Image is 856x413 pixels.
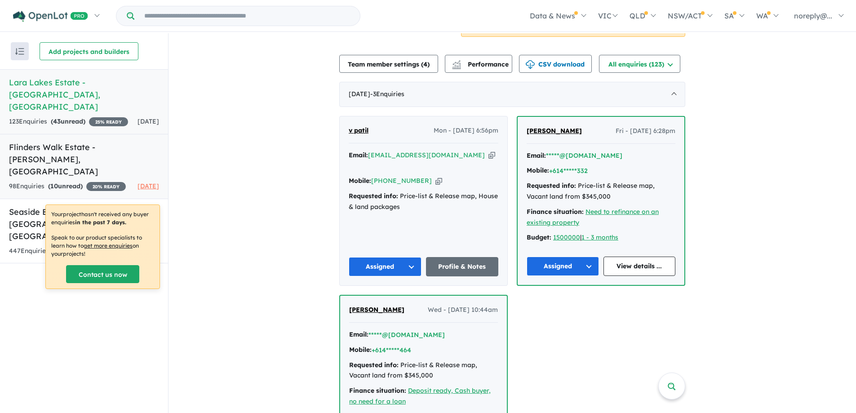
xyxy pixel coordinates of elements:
span: Fri - [DATE] 6:28pm [616,126,675,137]
div: 447 Enquir ies [9,246,131,257]
button: Assigned [527,257,599,276]
div: 98 Enquir ies [9,181,126,192]
strong: ( unread) [48,182,83,190]
strong: Budget: [527,233,551,241]
button: CSV download [519,55,592,73]
strong: Requested info: [527,182,576,190]
div: 123 Enquir ies [9,116,128,127]
img: download icon [526,60,535,69]
span: v patil [349,126,368,134]
p: Your project hasn't received any buyer enquiries [51,210,154,226]
button: Add projects and builders [40,42,138,60]
a: Profile & Notes [426,257,499,276]
img: Openlot PRO Logo White [13,11,88,22]
button: Assigned [349,257,421,276]
strong: Finance situation: [527,208,584,216]
input: Try estate name, suburb, builder or developer [136,6,358,26]
strong: ( unread) [51,117,85,125]
strong: Email: [349,151,368,159]
button: Team member settings (4) [339,55,438,73]
p: Speak to our product specialists to learn how to on your projects ! [51,234,154,258]
a: View details ... [603,257,676,276]
span: Performance [453,60,509,68]
span: [PERSON_NAME] [349,306,404,314]
span: 4 [423,60,427,68]
strong: Email: [349,330,368,338]
img: line-chart.svg [452,60,461,65]
a: [PERSON_NAME] [527,126,582,137]
b: in the past 7 days. [75,219,126,226]
span: 10 [50,182,58,190]
span: [DATE] [137,182,159,190]
a: 1500000 [553,233,580,241]
strong: Requested info: [349,192,398,200]
a: v patil [349,125,368,136]
a: Need to refinance on an existing property [527,208,659,226]
strong: Requested info: [349,361,399,369]
h5: Flinders Walk Estate - [PERSON_NAME] , [GEOGRAPHIC_DATA] [9,141,159,178]
div: Price-list & Release map, Vacant land from $345,000 [527,181,675,202]
span: [DATE] [137,117,159,125]
h5: Lara Lakes Estate - [GEOGRAPHIC_DATA] , [GEOGRAPHIC_DATA] [9,76,159,113]
span: 43 [53,117,61,125]
div: [DATE] [339,82,685,107]
div: Price-list & Release map, House & land packages [349,191,498,213]
a: Contact us now [66,265,139,283]
span: [PERSON_NAME] [527,127,582,135]
strong: Email: [527,151,546,160]
a: 1 - 3 months [581,233,618,241]
a: [PERSON_NAME] [349,305,404,315]
button: Performance [445,55,512,73]
strong: Mobile: [349,346,372,354]
span: 20 % READY [86,182,126,191]
h5: Seaside Estate - [GEOGRAPHIC_DATA] , [GEOGRAPHIC_DATA] [9,206,159,242]
strong: Finance situation: [349,386,406,395]
img: sort.svg [15,48,24,55]
span: - 3 Enquir ies [370,90,404,98]
strong: Mobile: [349,177,371,185]
span: Wed - [DATE] 10:44am [428,305,498,315]
a: [EMAIL_ADDRESS][DOMAIN_NAME] [368,151,485,159]
div: | [527,232,675,243]
button: Copy [488,151,495,160]
span: Mon - [DATE] 6:56pm [434,125,498,136]
strong: Mobile: [527,166,549,174]
button: Copy [435,176,442,186]
span: 25 % READY [89,117,128,126]
a: Deposit ready, Cash buyer, no need for a loan [349,386,491,405]
img: bar-chart.svg [452,63,461,69]
div: Price-list & Release map, Vacant land from $345,000 [349,360,498,382]
a: [PHONE_NUMBER] [371,177,432,185]
span: noreply@... [794,11,832,20]
u: get more enquiries [84,242,133,249]
button: All enquiries (123) [599,55,680,73]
